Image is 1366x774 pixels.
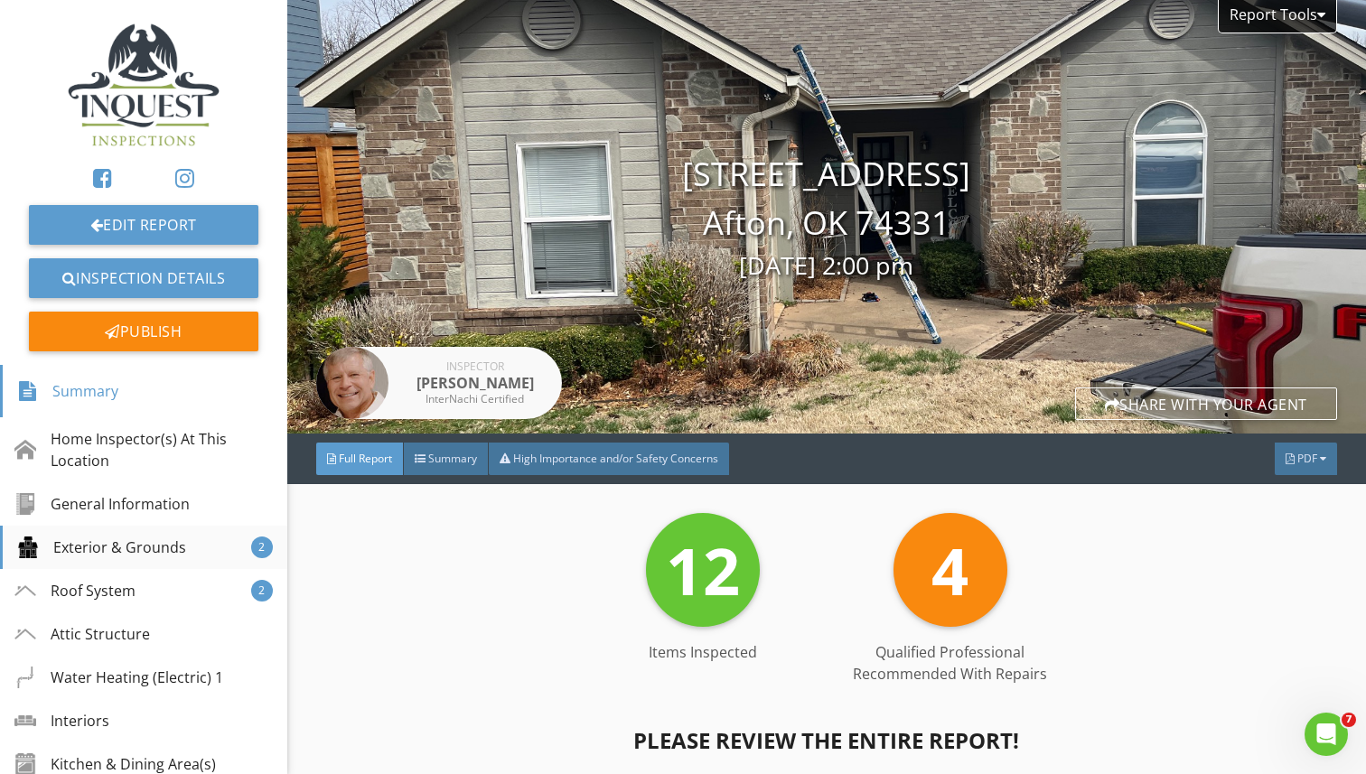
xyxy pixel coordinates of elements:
[1297,451,1317,466] span: PDF
[14,710,109,732] div: Interiors
[287,247,1366,284] div: [DATE] 2:00 pm
[316,347,388,419] img: img_0855.jpg
[57,14,230,151] img: data
[931,526,968,614] span: 4
[403,361,547,372] div: Inspector
[1305,713,1348,756] iframe: Intercom live chat
[403,372,547,394] div: [PERSON_NAME]
[29,258,258,298] a: Inspection Details
[1342,713,1356,727] span: 7
[428,451,477,466] span: Summary
[17,536,186,558] div: Exterior & Grounds
[287,150,1366,284] div: [STREET_ADDRESS] Afton, OK 74331
[14,428,273,471] div: Home Inspector(s) At This Location
[14,580,136,601] div: Roof System
[29,312,258,351] div: Publish
[513,451,718,466] span: High Importance and/or Safety Concerns
[1075,387,1337,420] div: Share with your agent
[29,205,258,245] a: Edit Report
[251,536,273,558] div: 2
[339,451,392,466] span: Full Report
[666,526,740,614] span: 12
[579,641,827,685] div: Items Inspected
[14,623,150,645] div: Attic Structure
[316,347,562,419] a: Inspector [PERSON_NAME] InterNachi Certified
[827,641,1074,685] div: Qualified Professional Recommended with Repairs
[403,394,547,405] div: InterNachi Certified
[251,580,273,601] div: 2
[14,667,223,688] div: Water Heating (Electric) 1
[17,376,118,406] div: Summary
[633,725,1019,755] span: PLEASE REVIEW THE ENTIRE REPORT!
[14,493,190,515] div: General Information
